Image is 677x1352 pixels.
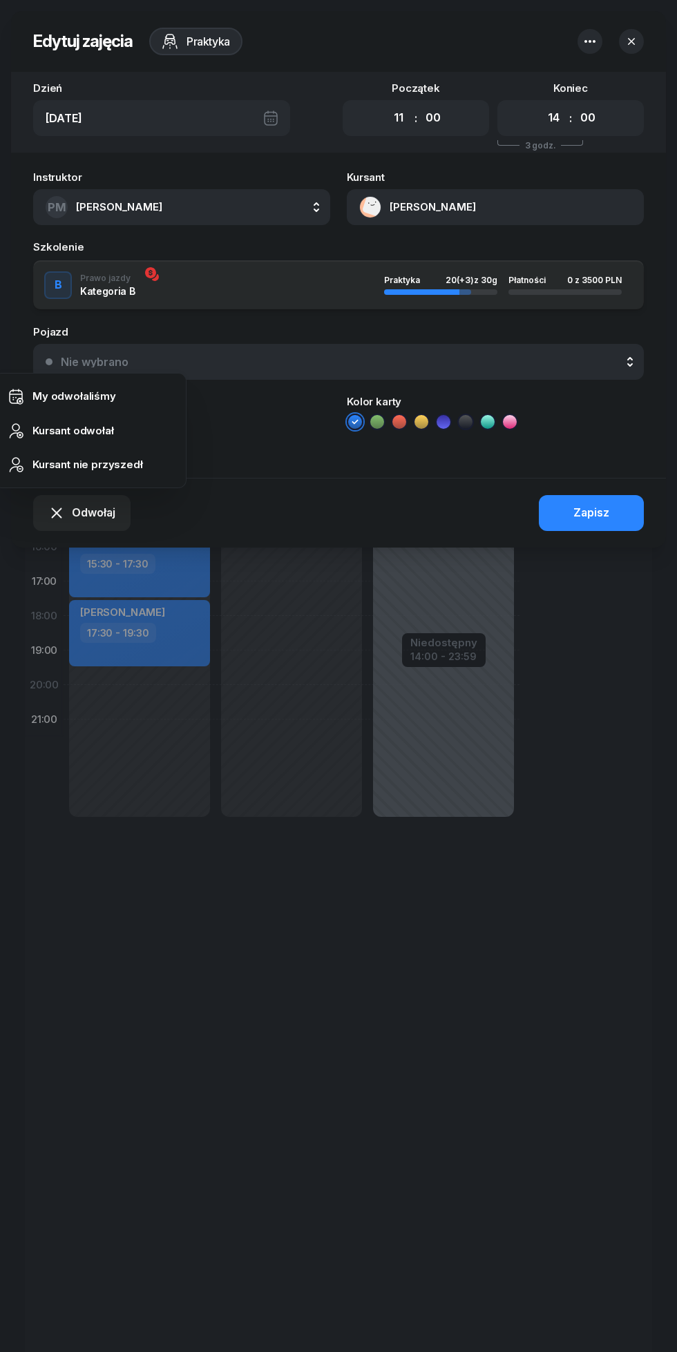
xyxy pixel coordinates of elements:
[33,344,644,380] button: Nie wybrano
[32,456,143,474] div: Kursant nie przyszedł
[72,504,115,522] span: Odwołaj
[61,356,128,367] div: Nie wybrano
[539,495,644,531] button: Zapisz
[569,110,572,126] div: :
[347,189,644,225] button: [PERSON_NAME]
[33,30,133,52] h2: Edytuj zajęcia
[48,202,66,213] span: PM
[76,200,162,213] span: [PERSON_NAME]
[33,495,131,531] button: Odwołaj
[414,110,417,126] div: :
[573,504,609,522] div: Zapisz
[32,422,114,440] div: Kursant odwołał
[32,387,116,405] div: My odwołaliśmy
[33,189,330,225] button: PM[PERSON_NAME]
